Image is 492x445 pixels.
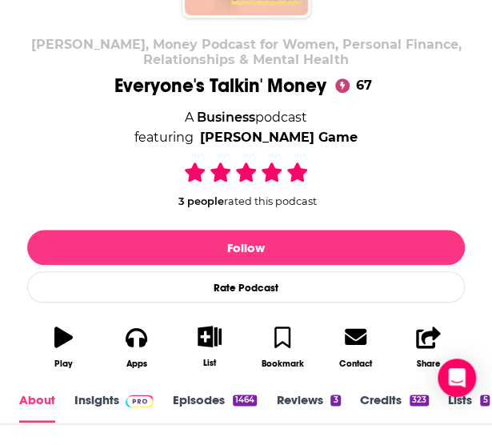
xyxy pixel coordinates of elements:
a: Shannah Compton Game [200,127,358,148]
div: Open Intercom Messenger [438,359,476,397]
a: About [19,392,55,423]
button: Follow [27,230,465,265]
a: Contact [319,315,392,379]
div: 323 [410,395,429,406]
span: [PERSON_NAME], Money Podcast for Women, Personal Finance, Relationships & Mental Health [31,37,462,67]
span: 67 [340,76,378,95]
button: Apps [100,315,173,379]
a: Credits323 [360,392,429,423]
div: 3 peoplerated this podcast [126,161,366,207]
a: InsightsPodchaser Pro [74,392,154,423]
div: A podcast [134,107,358,148]
a: Business [197,110,255,125]
div: 1464 [233,395,257,406]
span: 3 people [178,195,224,207]
a: 67 [333,76,378,95]
div: 3 [330,395,340,406]
span: featuring [134,127,358,148]
span: rated this podcast [224,195,317,207]
a: Episodes1464 [173,392,257,423]
div: Bookmark [262,359,304,369]
div: Share [416,359,440,369]
a: Reviews3 [276,392,340,423]
div: Play [54,359,73,369]
div: Rate Podcast [27,271,465,303]
img: Podchaser Pro [126,395,154,407]
button: Share [392,315,465,379]
div: 5 [480,395,490,406]
button: Play [27,315,100,379]
button: Bookmark [246,315,319,379]
button: List [173,315,246,378]
div: List [203,358,216,368]
div: Contact [339,358,371,369]
div: Apps [126,359,147,369]
a: Lists5 [448,392,490,423]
